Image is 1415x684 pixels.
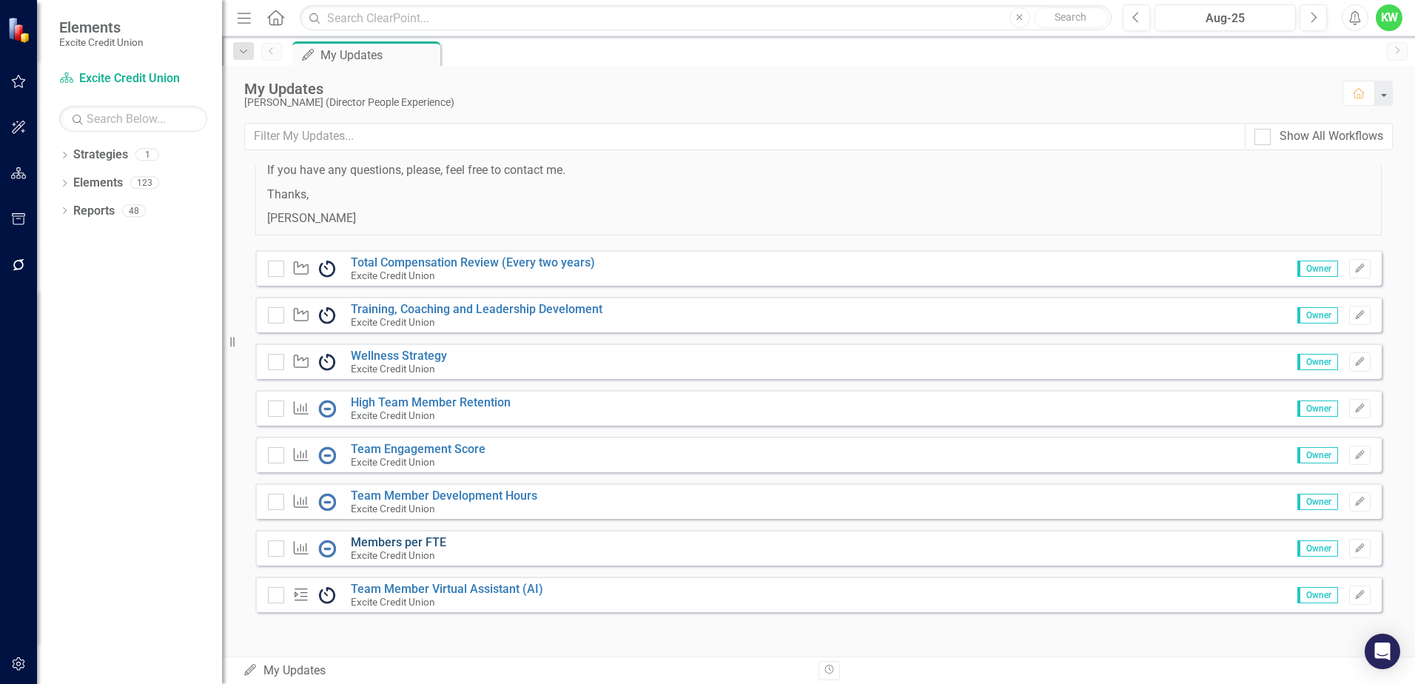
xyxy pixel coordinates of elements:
span: Owner [1297,447,1338,463]
span: Owner [1297,307,1338,323]
img: Ongoing [318,260,336,278]
small: Excite Credit Union [59,36,144,48]
small: Excite Credit Union [351,269,435,281]
a: Total Compensation Review (Every two years) [351,255,595,269]
div: Open Intercom Messenger [1365,634,1400,669]
a: Team Member Development Hours [351,489,537,503]
img: Ongoing [318,306,336,324]
small: Excite Credit Union [351,316,435,328]
small: Excite Credit Union [351,596,435,608]
img: No Information [318,446,336,464]
input: Search ClearPoint... [300,5,1112,31]
span: Owner [1297,354,1338,370]
div: 1 [135,149,159,161]
div: Show All Workflows [1280,128,1383,145]
div: My Updates [244,81,1328,97]
small: Excite Credit Union [351,549,435,561]
a: Members per FTE [351,535,446,549]
a: Wellness Strategy [351,349,447,363]
img: Ongoing [318,586,336,604]
a: Team Member Virtual Assistant (AI) [351,582,543,596]
span: Owner [1297,494,1338,510]
small: Excite Credit Union [351,409,435,421]
span: Owner [1297,400,1338,417]
div: [PERSON_NAME] (Director People Experience) [244,97,1328,108]
button: Search [1034,7,1108,28]
a: Training, Coaching and Leadership Develoment [351,302,602,316]
div: 123 [130,177,159,190]
small: Excite Credit Union [351,363,435,375]
div: 48 [122,204,146,217]
a: Excite Credit Union [59,70,207,87]
a: High Team Member Retention [351,395,511,409]
img: Ongoing [318,353,336,371]
div: My Updates [243,663,807,680]
a: Team Engagement Score [351,442,485,456]
img: ClearPoint Strategy [7,17,33,43]
a: Elements [73,175,123,192]
input: Search Below... [59,106,207,132]
p: [PERSON_NAME] [267,210,1370,227]
span: Search [1055,11,1086,23]
span: Owner [1297,587,1338,603]
span: Owner [1297,261,1338,277]
a: Strategies [73,147,128,164]
button: Aug-25 [1154,4,1296,31]
button: KW [1376,4,1402,31]
img: No Information [318,400,336,418]
span: Owner [1297,540,1338,557]
img: No Information [318,540,336,557]
div: Aug-25 [1160,10,1291,27]
span: Elements [59,19,144,36]
small: Excite Credit Union [351,503,435,514]
div: My Updates [320,46,437,64]
img: No Information [318,493,336,511]
a: Reports [73,203,115,220]
p: If you have any questions, please, feel free to contact me. [267,162,1370,179]
p: Thanks, [267,187,1370,204]
input: Filter My Updates... [244,123,1246,150]
small: Excite Credit Union [351,456,435,468]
